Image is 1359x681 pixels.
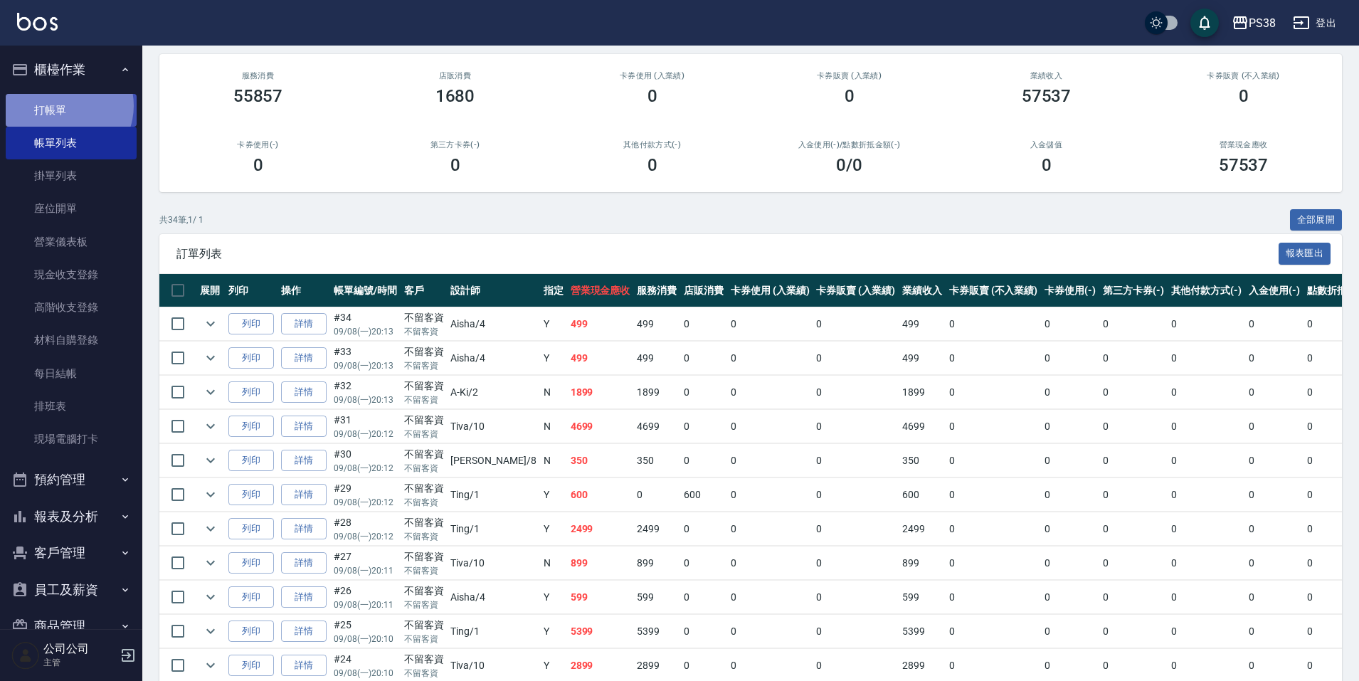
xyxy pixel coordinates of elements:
button: 列印 [228,586,274,608]
td: 0 [1099,547,1168,580]
a: 掛單列表 [6,159,137,192]
td: 0 [680,376,727,409]
h2: 營業現金應收 [1162,140,1325,149]
a: 詳情 [281,484,327,506]
button: 列印 [228,347,274,369]
td: 0 [1168,342,1246,375]
div: 不留客資 [404,344,444,359]
td: 0 [813,547,899,580]
a: 詳情 [281,313,327,335]
h3: 57537 [1219,155,1269,175]
td: 599 [899,581,946,614]
td: 0 [946,342,1041,375]
h3: 1680 [435,86,475,106]
td: A-Ki /2 [447,376,539,409]
th: 客戶 [401,274,448,307]
td: 0 [813,444,899,477]
a: 每日結帳 [6,357,137,390]
td: 0 [1041,615,1099,648]
a: 詳情 [281,450,327,472]
th: 卡券販賣 (不入業績) [946,274,1041,307]
td: 0 [1099,581,1168,614]
td: #30 [330,444,401,477]
td: #27 [330,547,401,580]
td: Aisha /4 [447,581,539,614]
td: 2499 [633,512,680,546]
button: expand row [200,416,221,437]
td: 0 [1168,410,1246,443]
button: 列印 [228,621,274,643]
p: 不留客資 [404,428,444,440]
td: 0 [813,581,899,614]
td: 499 [899,342,946,375]
td: 0 [1041,478,1099,512]
p: 不留客資 [404,496,444,509]
td: 0 [680,581,727,614]
td: 499 [567,342,634,375]
th: 展開 [196,274,225,307]
p: 共 34 筆, 1 / 1 [159,213,203,226]
td: 0 [680,444,727,477]
p: 不留客資 [404,359,444,372]
td: 0 [946,410,1041,443]
td: 1899 [633,376,680,409]
div: 不留客資 [404,310,444,325]
button: 員工及薪資 [6,571,137,608]
td: 0 [946,547,1041,580]
th: 卡券使用(-) [1041,274,1099,307]
td: 0 [1168,376,1246,409]
h3: 55857 [233,86,283,106]
a: 報表匯出 [1279,246,1331,260]
th: 入金使用(-) [1245,274,1304,307]
th: 帳單編號/時間 [330,274,401,307]
td: Y [540,478,567,512]
td: Y [540,342,567,375]
p: 09/08 (一) 20:12 [334,462,397,475]
button: expand row [200,621,221,642]
h2: 卡券販賣 (入業績) [768,71,931,80]
h3: 0 [845,86,855,106]
th: 服務消費 [633,274,680,307]
h2: 業績收入 [965,71,1128,80]
td: 1899 [567,376,634,409]
td: 4699 [567,410,634,443]
td: 5399 [567,615,634,648]
td: #25 [330,615,401,648]
td: 0 [1168,478,1246,512]
td: 499 [567,307,634,341]
button: expand row [200,655,221,676]
span: 訂單列表 [176,247,1279,261]
td: 5399 [899,615,946,648]
td: 0 [633,478,680,512]
td: 0 [946,376,1041,409]
a: 營業儀表板 [6,226,137,258]
div: PS38 [1249,14,1276,32]
h2: 卡券使用(-) [176,140,339,149]
td: 0 [813,410,899,443]
td: 0 [813,615,899,648]
p: 09/08 (一) 20:11 [334,598,397,611]
div: 不留客資 [404,618,444,633]
td: 4699 [633,410,680,443]
button: 列印 [228,518,274,540]
td: 0 [1245,410,1304,443]
td: 0 [1245,444,1304,477]
button: expand row [200,450,221,471]
th: 指定 [540,274,567,307]
button: PS38 [1226,9,1281,38]
td: 0 [813,376,899,409]
div: 不留客資 [404,515,444,530]
td: 0 [727,444,813,477]
td: 0 [813,307,899,341]
td: Tiva /10 [447,547,539,580]
td: 0 [1099,478,1168,512]
button: expand row [200,552,221,574]
div: 不留客資 [404,413,444,428]
div: 不留客資 [404,447,444,462]
td: 600 [567,478,634,512]
td: Aisha /4 [447,342,539,375]
div: 不留客資 [404,379,444,394]
h2: 入金使用(-) /點數折抵金額(-) [768,140,931,149]
td: 0 [680,547,727,580]
button: 報表匯出 [1279,243,1331,265]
